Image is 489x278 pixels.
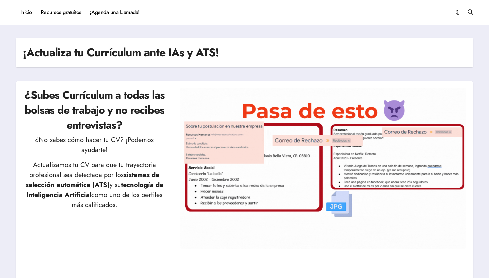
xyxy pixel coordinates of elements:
p: ¿No sabes cómo hacer tu CV? ¡Podemos ayudarte! [23,135,166,155]
a: ¡Agenda una Llamada! [86,3,144,21]
p: Actualizamos tu CV para que tu trayectoria profesional sea detectada por los y su como uno de los... [23,160,166,210]
strong: sistemas de selección automática (ATS) [26,170,160,190]
h1: ¡Actualiza tu Currículum ante IAs y ATS! [23,45,219,61]
a: Recursos gratuitos [36,3,86,21]
strong: tecnología de Inteligencia Artificial [26,180,163,200]
h2: ¿Subes Currículum a todas las bolsas de trabajo y no recibes entrevistas? [23,88,166,132]
a: Inicio [16,3,36,21]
